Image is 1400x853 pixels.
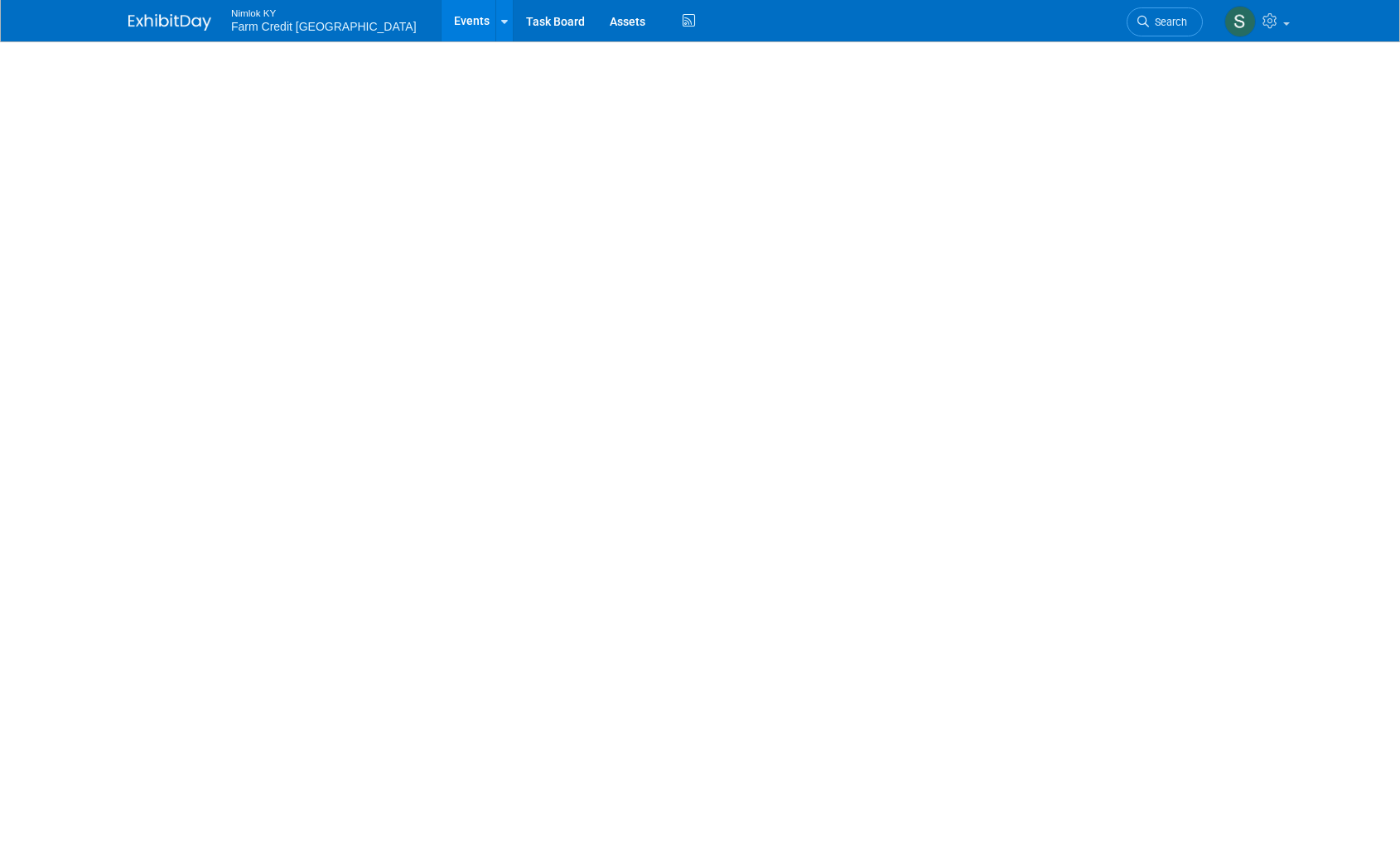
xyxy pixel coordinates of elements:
[231,20,417,33] span: Farm Credit [GEOGRAPHIC_DATA]
[1127,7,1203,36] a: Search
[231,3,417,21] span: Nimlok KY
[1149,16,1187,28] span: Search
[1224,6,1256,37] img: Stephanie Hillner
[128,14,211,31] img: ExhibitDay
